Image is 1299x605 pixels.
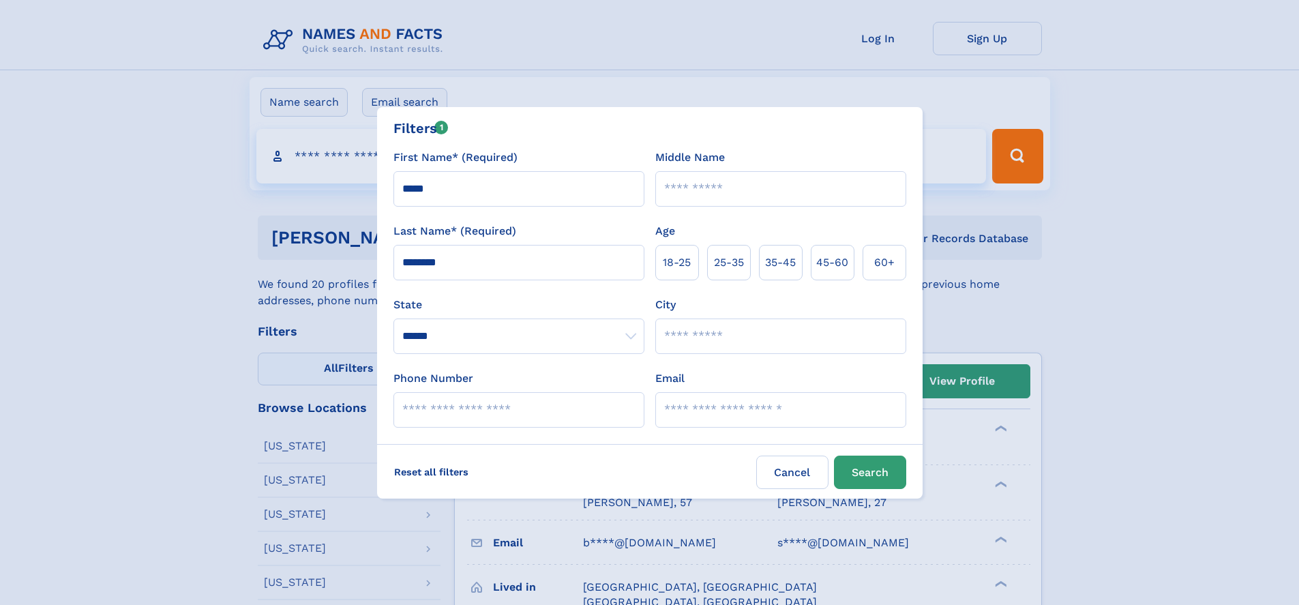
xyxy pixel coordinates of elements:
[393,149,518,166] label: First Name* (Required)
[393,370,473,387] label: Phone Number
[816,254,848,271] span: 45‑60
[714,254,744,271] span: 25‑35
[393,223,516,239] label: Last Name* (Required)
[756,456,828,489] label: Cancel
[874,254,895,271] span: 60+
[834,456,906,489] button: Search
[655,370,685,387] label: Email
[393,118,449,138] div: Filters
[765,254,796,271] span: 35‑45
[663,254,691,271] span: 18‑25
[655,149,725,166] label: Middle Name
[655,297,676,313] label: City
[393,297,644,313] label: State
[655,223,675,239] label: Age
[385,456,477,488] label: Reset all filters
